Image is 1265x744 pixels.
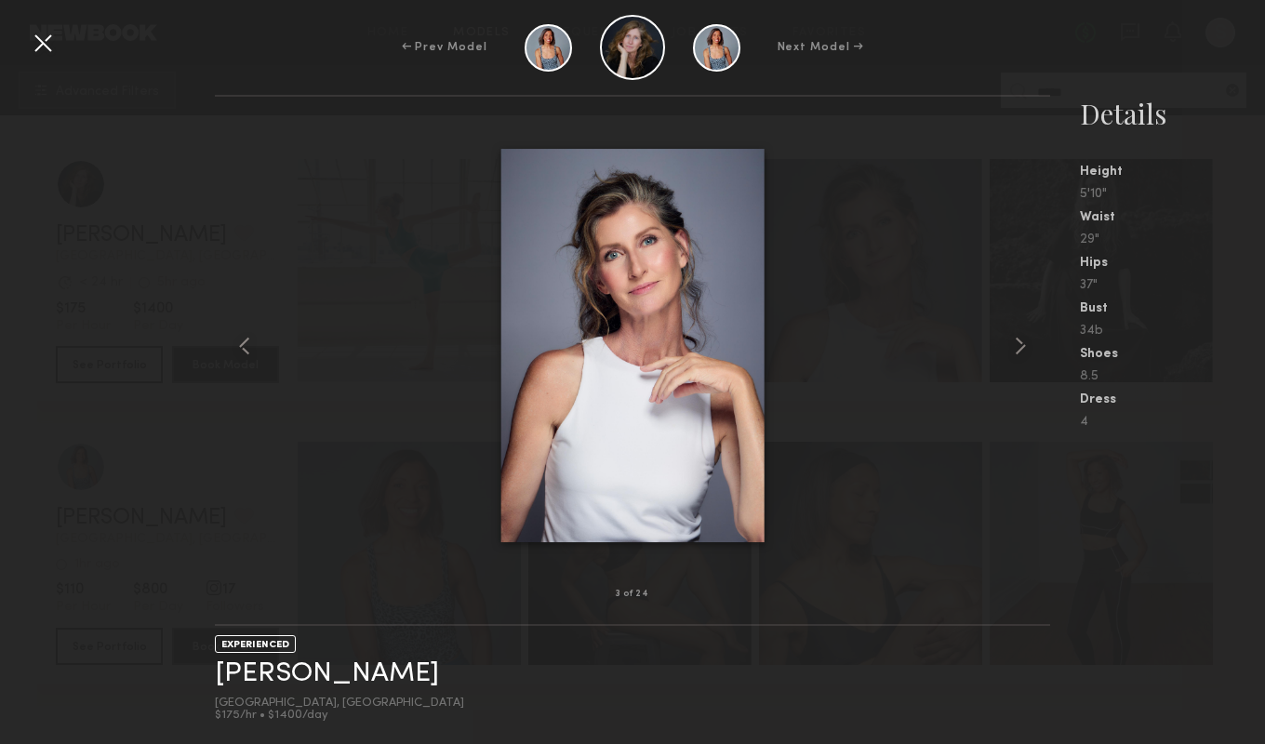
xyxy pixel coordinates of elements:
[1080,257,1265,270] div: Hips
[1080,370,1265,383] div: 8.5
[1080,95,1265,132] div: Details
[215,697,464,710] div: [GEOGRAPHIC_DATA], [GEOGRAPHIC_DATA]
[1080,233,1265,246] div: 29"
[215,710,464,722] div: $175/hr • $1400/day
[1080,325,1265,338] div: 34b
[1080,416,1265,429] div: 4
[1080,393,1265,406] div: Dress
[1080,188,1265,201] div: 5'10"
[616,590,649,599] div: 3 of 24
[1080,211,1265,224] div: Waist
[1080,166,1265,179] div: Height
[1080,348,1265,361] div: Shoes
[402,39,487,56] div: ← Prev Model
[1080,302,1265,315] div: Bust
[215,635,296,653] div: EXPERIENCED
[215,659,439,688] a: [PERSON_NAME]
[1080,279,1265,292] div: 37"
[778,39,864,56] div: Next Model →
